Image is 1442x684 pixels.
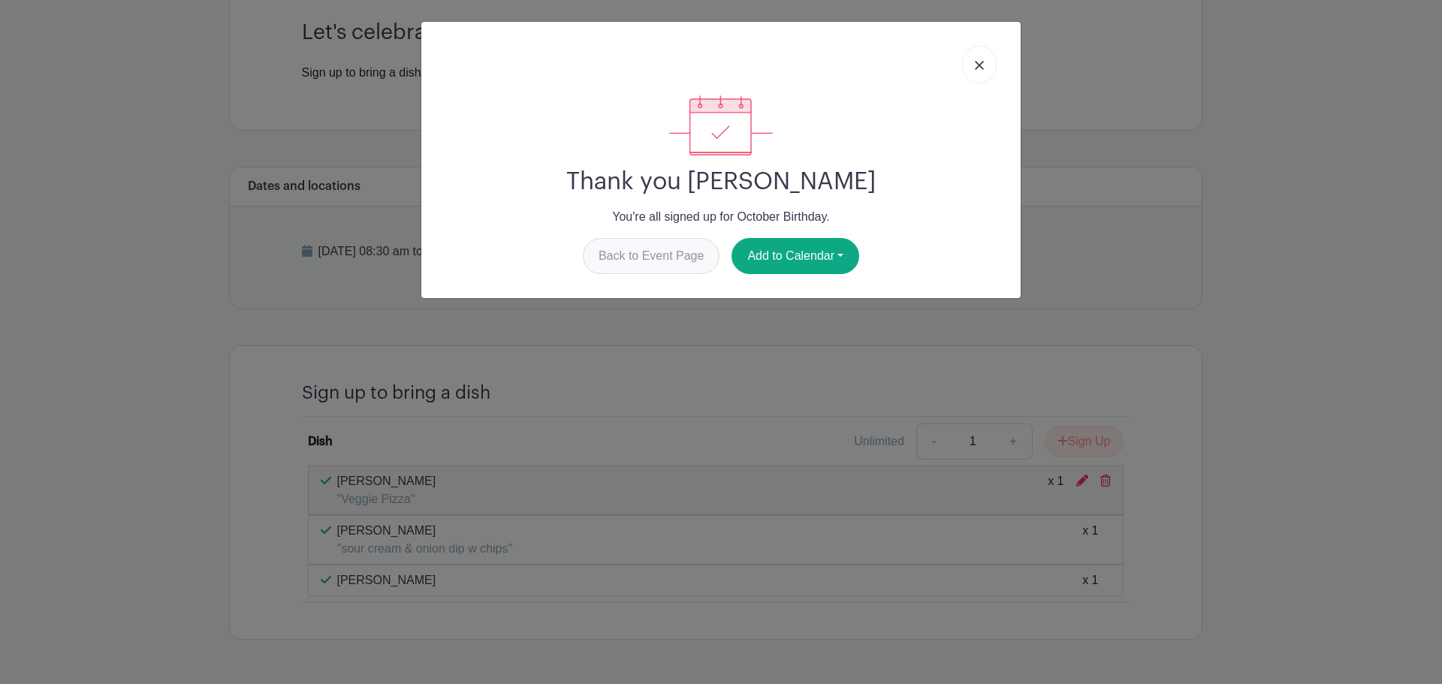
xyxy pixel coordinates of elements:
[583,238,720,274] a: Back to Event Page
[669,95,773,155] img: signup_complete-c468d5dda3e2740ee63a24cb0ba0d3ce5d8a4ecd24259e683200fb1569d990c8.svg
[975,61,984,70] img: close_button-5f87c8562297e5c2d7936805f587ecaba9071eb48480494691a3f1689db116b3.svg
[433,167,1009,196] h2: Thank you [PERSON_NAME]
[732,238,859,274] button: Add to Calendar
[433,208,1009,226] p: You're all signed up for October Birthday.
